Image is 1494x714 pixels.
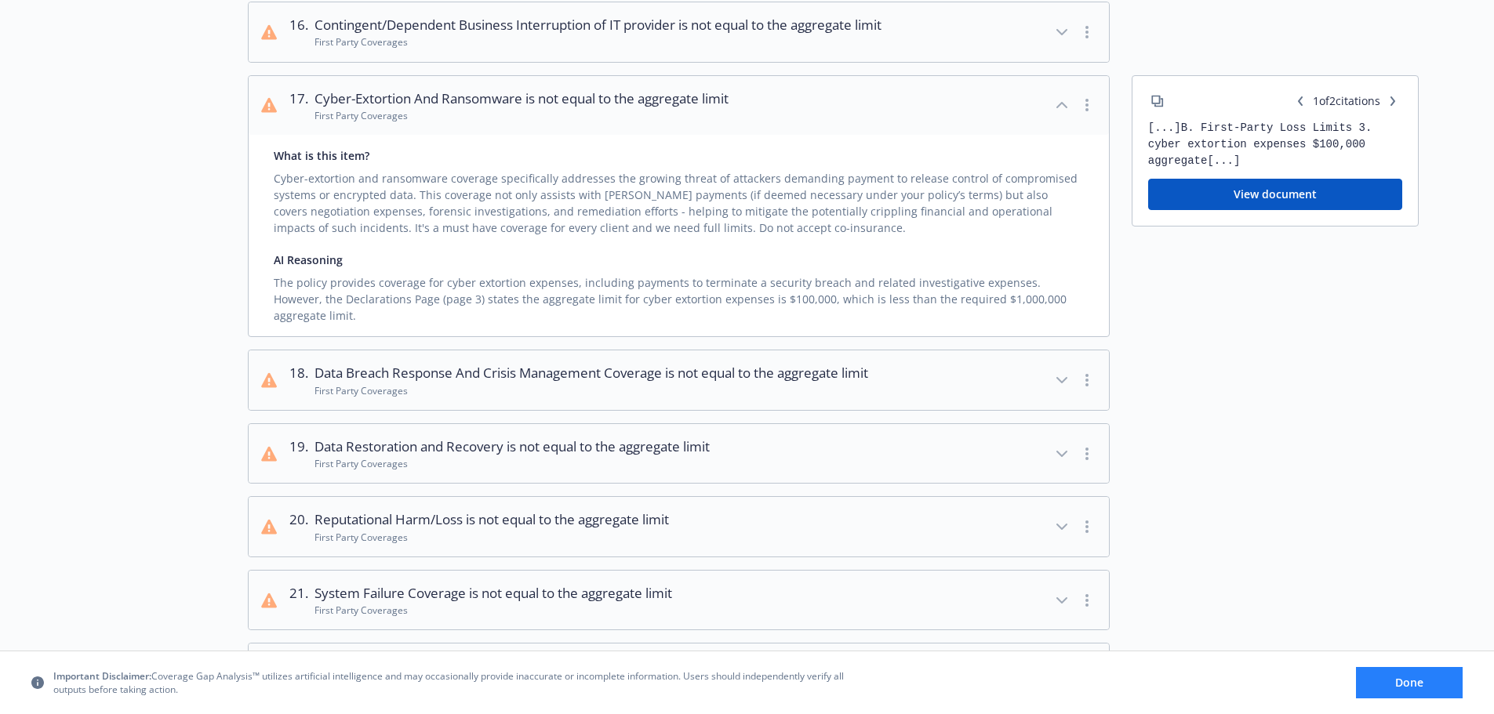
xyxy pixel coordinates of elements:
[466,510,669,528] span: is not equal to the aggregate limit
[274,252,1084,268] div: AI Reasoning
[678,16,881,34] span: is not equal to the aggregate limit
[314,384,868,397] div: First Party Coverages
[1148,120,1402,169] div: [...] B. First-Party Loss Limits 3. cyber extortion expenses $100,000 aggregate [...]
[314,583,672,603] span: System Failure Coverage
[249,76,1109,136] button: 17.Cyber-Extortion And Ransomware is not equal to the aggregate limitFirst Party Coverages
[314,363,868,383] span: Data Breach Response And Crisis Management Coverage
[665,364,868,382] span: is not equal to the aggregate limit
[289,583,308,618] div: 21 .
[274,268,1084,324] div: The policy provides coverage for cyber extortion expenses, including payments to terminate a secu...
[314,109,729,122] div: First Party Coverages
[289,509,308,544] div: 20 .
[1148,179,1402,210] button: View document
[314,509,669,530] span: Reputational Harm/Loss
[289,15,308,49] div: 16 .
[507,437,710,455] span: is not equal to the aggregate limit
[314,457,710,470] div: First Party Coverages
[249,350,1109,410] button: 18.Data Breach Response And Crisis Management Coverage is not equal to the aggregate limitFirst P...
[1395,675,1423,690] span: Done
[314,89,729,109] span: Cyber-Extortion And Ransomware
[249,2,1109,62] button: 16.Contingent/Dependent Business Interruption of IT provider is not equal to the aggregate limitF...
[289,89,308,123] div: 17 .
[249,571,1109,630] button: 21.System Failure Coverage is not equal to the aggregate limitFirst Party Coverages
[53,669,151,683] span: Important Disclaimer:
[274,164,1084,236] div: Cyber-extortion and ransomware coverage specifically addresses the growing threat of attackers de...
[274,147,1084,164] div: What is this item?
[1356,667,1463,698] button: Done
[314,531,669,544] div: First Party Coverages
[314,15,881,35] span: Contingent/Dependent Business Interruption of IT provider
[289,363,308,397] div: 18 .
[249,424,1109,484] button: 19.Data Restoration and Recovery is not equal to the aggregate limitFirst Party Coverages
[1291,92,1402,111] span: 1 of 2 citations
[314,35,881,49] div: First Party Coverages
[249,497,1109,556] button: 20.Reputational Harm/Loss is not equal to the aggregate limitFirst Party Coverages
[249,643,1109,703] button: 22.Blanket waiver-of-subrogation is absentTerms and Conditions
[53,669,853,696] span: Coverage Gap Analysis™ utilizes artificial intelligence and may occasionally provide inaccurate o...
[525,89,729,107] span: is not equal to the aggregate limit
[314,603,672,617] div: First Party Coverages
[469,584,672,602] span: is not equal to the aggregate limit
[314,437,710,457] span: Data Restoration and Recovery
[289,437,308,471] div: 19 .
